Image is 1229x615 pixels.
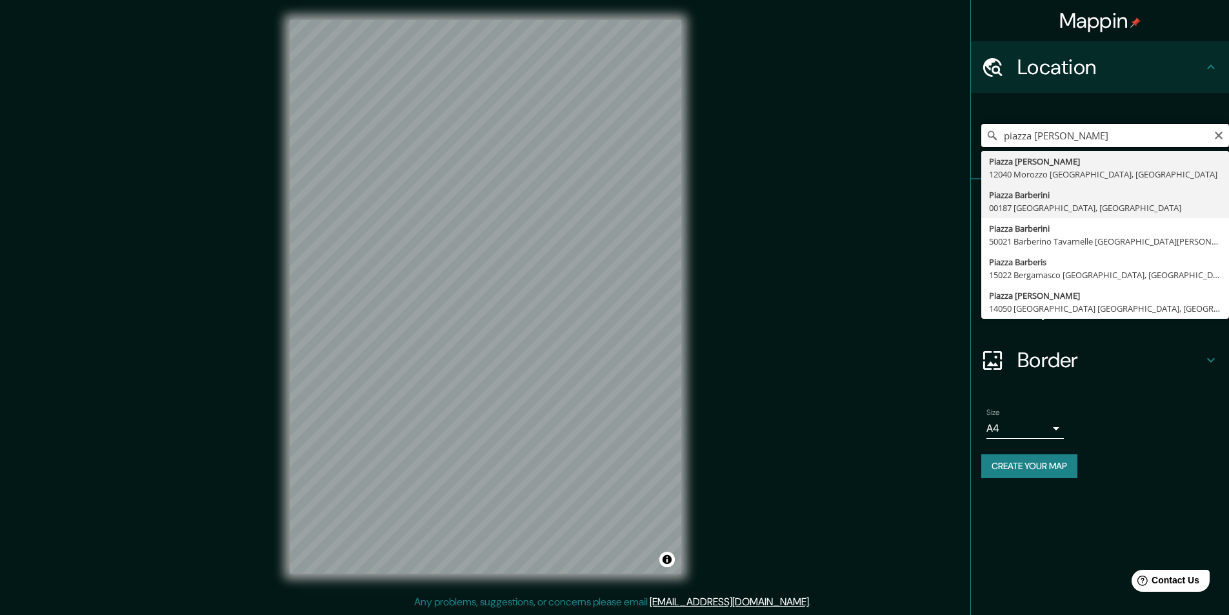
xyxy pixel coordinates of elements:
button: Clear [1214,128,1224,141]
div: Piazza Barberis [989,256,1221,268]
p: Any problems, suggestions, or concerns please email . [414,594,811,610]
canvas: Map [290,20,681,574]
div: 12040 Morozzo [GEOGRAPHIC_DATA], [GEOGRAPHIC_DATA] [989,168,1221,181]
img: pin-icon.png [1130,17,1141,28]
h4: Border [1017,347,1203,373]
div: 15022 Bergamasco [GEOGRAPHIC_DATA], [GEOGRAPHIC_DATA] [989,268,1221,281]
div: Layout [971,283,1229,334]
div: Piazza [PERSON_NAME] [989,289,1221,302]
input: Pick your city or area [981,124,1229,147]
div: Pins [971,179,1229,231]
a: [EMAIL_ADDRESS][DOMAIN_NAME] [650,595,809,609]
div: . [813,594,815,610]
div: A4 [986,418,1064,439]
h4: Mappin [1059,8,1141,34]
iframe: Help widget launcher [1114,565,1215,601]
div: Location [971,41,1229,93]
div: Piazza Barberini [989,188,1221,201]
div: Border [971,334,1229,386]
h4: Layout [1017,296,1203,321]
button: Create your map [981,454,1077,478]
div: 50021 Barberino Tavarnelle [GEOGRAPHIC_DATA][PERSON_NAME], [GEOGRAPHIC_DATA] [989,235,1221,248]
button: Toggle attribution [659,552,675,567]
div: Piazza Barberini [989,222,1221,235]
h4: Location [1017,54,1203,80]
div: 00187 [GEOGRAPHIC_DATA], [GEOGRAPHIC_DATA] [989,201,1221,214]
div: Piazza [PERSON_NAME] [989,155,1221,168]
div: . [811,594,813,610]
label: Size [986,407,1000,418]
div: 14050 [GEOGRAPHIC_DATA] [GEOGRAPHIC_DATA], [GEOGRAPHIC_DATA] [989,302,1221,315]
div: Style [971,231,1229,283]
